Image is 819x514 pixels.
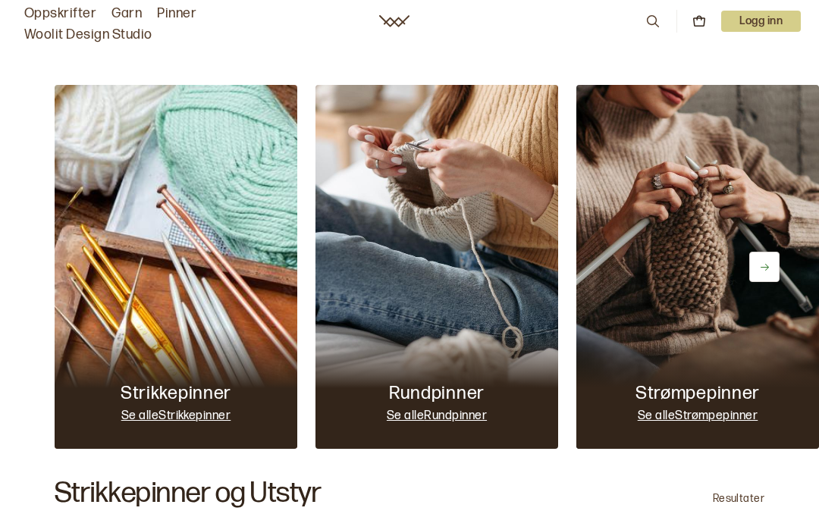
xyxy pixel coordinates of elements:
[315,85,558,449] img: Rundpinner
[638,409,758,425] p: Se alle Strømpepinner
[24,24,152,45] a: Woolit Design Studio
[389,381,485,406] p: Rundpinner
[721,11,801,32] button: User dropdown
[111,3,142,24] a: Garn
[121,409,231,425] p: Se alle Strikkepinner
[379,15,409,27] a: Woolit
[576,85,819,449] img: Strømpepinner
[121,381,231,406] p: Strikkepinner
[635,381,760,406] p: Strømpepinner
[721,11,801,32] p: Logg inn
[713,491,764,506] p: Resultater
[387,409,487,425] p: Se alle Rundpinner
[55,479,322,508] h2: Strikkepinner og Utstyr
[24,3,96,24] a: Oppskrifter
[157,3,196,24] a: Pinner
[55,85,297,449] img: Strikkepinner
